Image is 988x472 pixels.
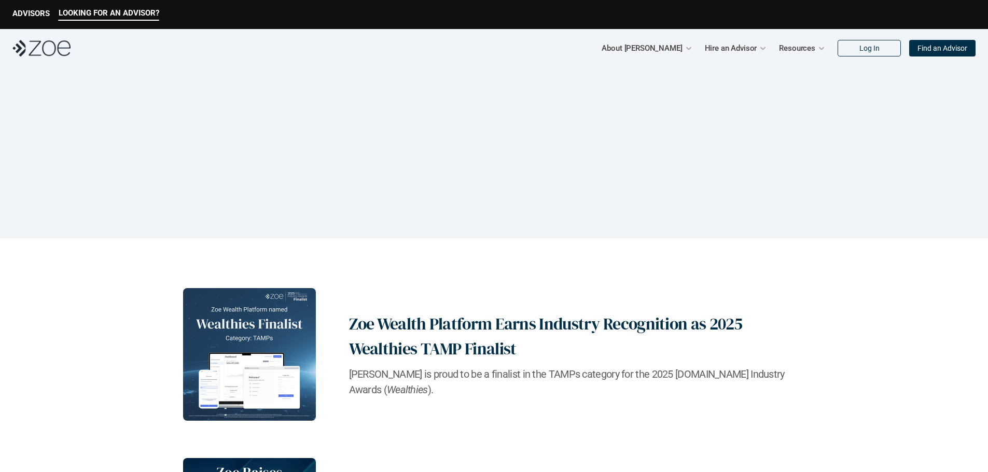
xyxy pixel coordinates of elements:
[349,366,805,397] h2: [PERSON_NAME] is proud to be a finalist in the TAMPs category for the 2025 [DOMAIN_NAME] Industry...
[917,44,967,53] p: Find an Advisor
[349,311,805,361] h2: Zoe Wealth Platform Earns Industry Recognition as 2025 Wealthies TAMP Finalist
[387,383,428,396] em: Wealthies
[59,8,159,18] p: LOOKING FOR AN ADVISOR?
[602,40,682,56] p: About [PERSON_NAME]
[838,40,901,56] a: Log In
[859,44,880,53] p: Log In
[909,40,976,56] a: Find an Advisor
[21,166,967,186] h1: What’s Everyone Saying About [PERSON_NAME]? Check It Out Here.
[12,9,50,18] p: ADVISORS
[779,40,815,56] p: Resources
[705,40,757,56] p: Hire an Advisor
[463,119,526,154] h1: Press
